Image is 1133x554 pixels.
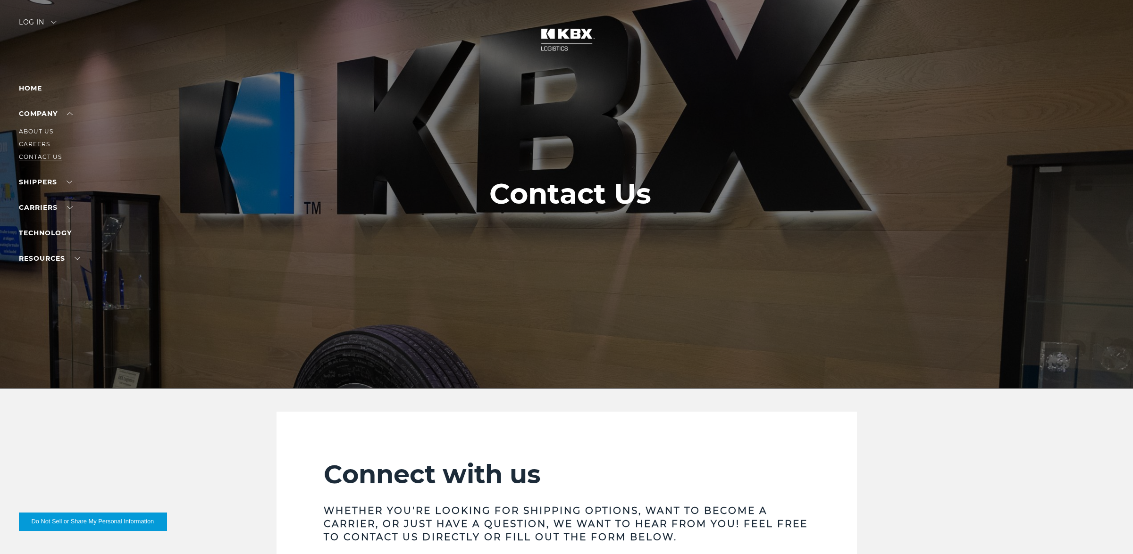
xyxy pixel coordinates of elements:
[19,84,42,92] a: Home
[19,203,73,212] a: Carriers
[19,141,50,148] a: Careers
[324,459,810,490] h2: Connect with us
[19,19,57,33] div: Log in
[489,178,651,210] h1: Contact Us
[19,254,80,263] a: RESOURCES
[19,513,167,530] button: Do Not Sell or Share My Personal Information
[19,178,72,186] a: SHIPPERS
[19,229,72,237] a: Technology
[51,21,57,24] img: arrow
[19,109,73,118] a: Company
[19,128,53,135] a: About Us
[324,504,810,544] h3: Whether you're looking for shipping options, want to become a carrier, or just have a question, w...
[19,153,62,160] a: Contact Us
[531,19,602,60] img: kbx logo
